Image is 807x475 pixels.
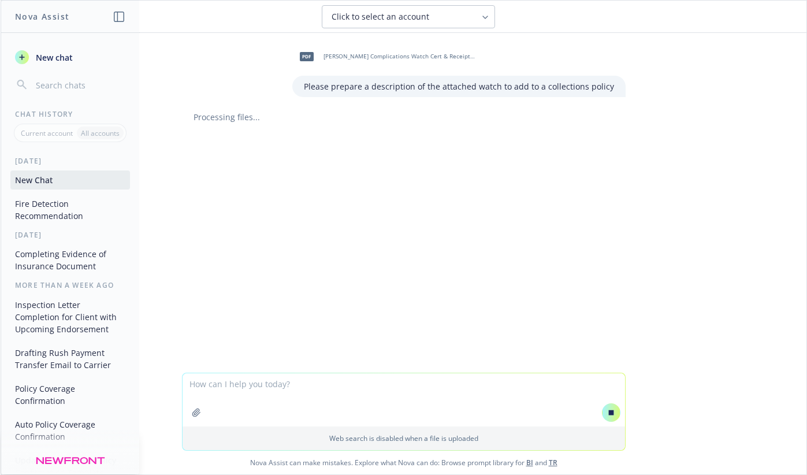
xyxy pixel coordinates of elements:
[10,379,130,410] button: Policy Coverage Confirmation
[323,53,475,60] span: [PERSON_NAME] Complications Watch Cert & Receipt.pdf
[332,11,429,23] span: Click to select an account
[549,458,557,467] a: TR
[300,52,314,61] span: pdf
[189,433,618,443] p: Web search is disabled when a file is uploaded
[10,47,130,68] button: New chat
[10,295,130,339] button: Inspection Letter Completion for Client with Upcoming Endorsement
[292,42,477,71] div: pdf[PERSON_NAME] Complications Watch Cert & Receipt.pdf
[1,109,139,119] div: Chat History
[1,280,139,290] div: More than a week ago
[304,80,614,92] p: Please prepare a description of the attached watch to add to a collections policy
[10,244,130,276] button: Completing Evidence of Insurance Document
[81,128,120,138] p: All accounts
[10,415,130,446] button: Auto Policy Coverage Confirmation
[526,458,533,467] a: BI
[1,156,139,166] div: [DATE]
[182,111,626,123] div: Processing files...
[34,77,125,93] input: Search chats
[21,128,73,138] p: Current account
[15,10,69,23] h1: Nova Assist
[5,451,802,474] span: Nova Assist can make mistakes. Explore what Nova can do: Browse prompt library for and
[10,343,130,374] button: Drafting Rush Payment Transfer Email to Carrier
[322,5,495,28] button: Click to select an account
[34,51,73,64] span: New chat
[1,230,139,240] div: [DATE]
[10,170,130,190] button: New Chat
[10,194,130,225] button: Fire Detection Recommendation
